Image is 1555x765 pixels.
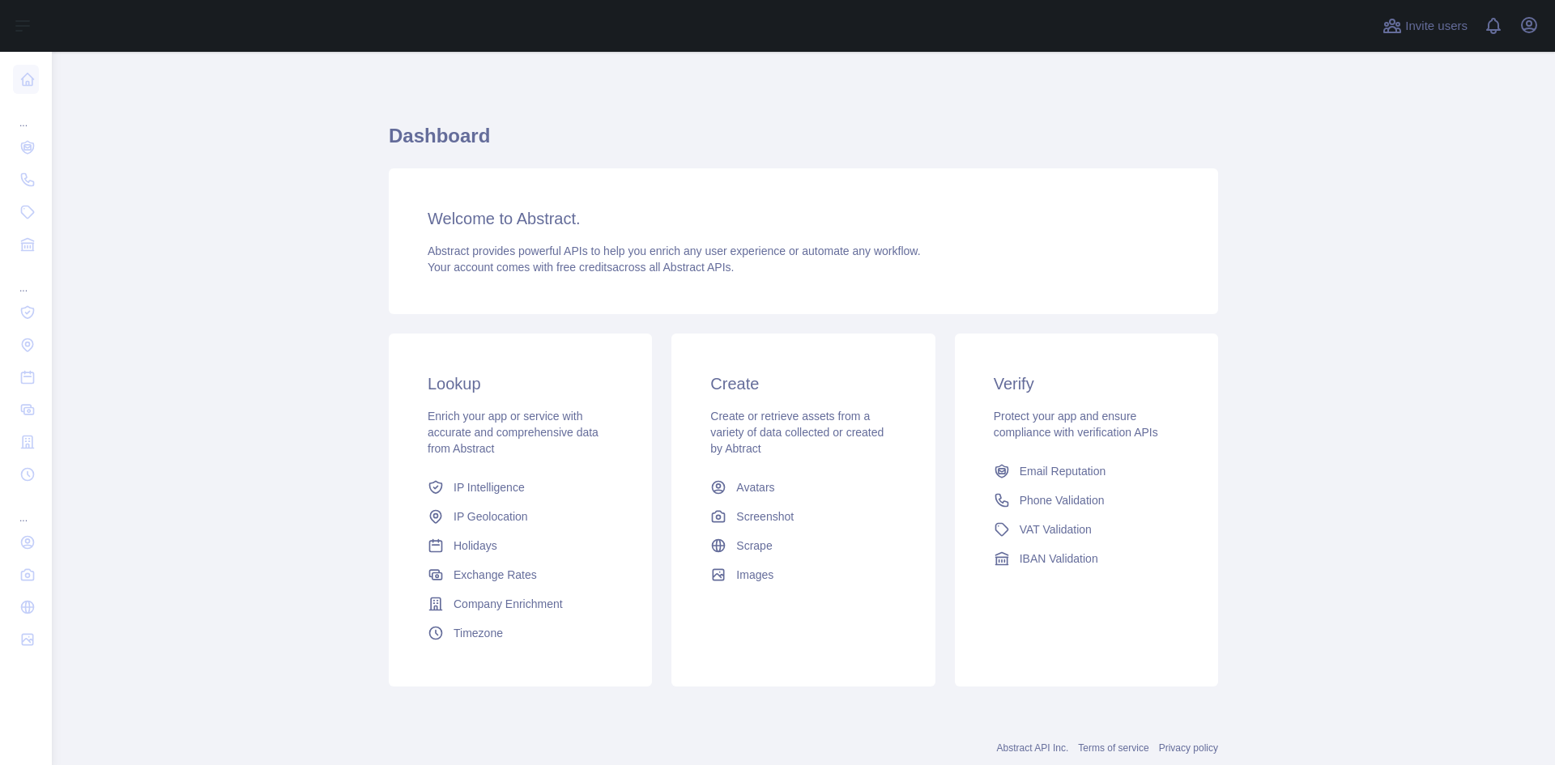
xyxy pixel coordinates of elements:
div: ... [13,492,39,525]
span: Email Reputation [1020,463,1106,479]
span: Protect your app and ensure compliance with verification APIs [994,410,1158,439]
span: Images [736,567,773,583]
span: Screenshot [736,508,794,525]
span: Invite users [1405,17,1468,36]
button: Invite users [1379,13,1471,39]
a: Terms of service [1078,742,1148,754]
span: Exchange Rates [454,567,537,583]
span: VAT Validation [1020,521,1092,538]
a: Exchange Rates [421,560,620,589]
span: Enrich your app or service with accurate and comprehensive data from Abstract [428,410,599,455]
div: ... [13,97,39,130]
a: Avatars [704,473,902,502]
span: free credits [556,261,612,274]
a: Scrape [704,531,902,560]
h1: Dashboard [389,123,1218,162]
span: Create or retrieve assets from a variety of data collected or created by Abtract [710,410,884,455]
span: Abstract provides powerful APIs to help you enrich any user experience or automate any workflow. [428,244,921,257]
span: Phone Validation [1020,492,1105,508]
span: Avatars [736,479,774,495]
span: IP Geolocation [454,508,528,525]
h3: Create [710,372,896,395]
a: Email Reputation [987,457,1186,486]
span: IBAN Validation [1020,550,1098,567]
h3: Welcome to Abstract. [428,207,1179,230]
a: IP Intelligence [421,473,620,502]
span: Company Enrichment [454,596,563,612]
span: Scrape [736,538,772,554]
a: Images [704,560,902,589]
div: ... [13,262,39,295]
a: Phone Validation [987,486,1186,515]
h3: Verify [994,372,1179,395]
a: Timezone [421,618,620,648]
span: IP Intelligence [454,479,525,495]
span: Timezone [454,625,503,641]
a: Privacy policy [1159,742,1218,754]
a: Holidays [421,531,620,560]
a: IP Geolocation [421,502,620,531]
a: IBAN Validation [987,544,1186,573]
a: Screenshot [704,502,902,531]
span: Holidays [454,538,497,554]
a: VAT Validation [987,515,1186,544]
span: Your account comes with across all Abstract APIs. [428,261,734,274]
a: Company Enrichment [421,589,620,618]
a: Abstract API Inc. [997,742,1069,754]
h3: Lookup [428,372,613,395]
